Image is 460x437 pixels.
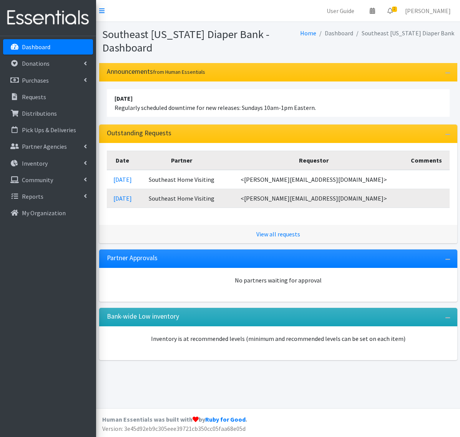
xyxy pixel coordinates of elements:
li: Regularly scheduled downtime for new releases: Sundays 10am-1pm Eastern. [107,89,450,117]
th: Comments [403,151,450,170]
a: Requests [3,89,93,105]
a: Reports [3,189,93,204]
a: Community [3,172,93,188]
a: View all requests [256,230,300,238]
li: Southeast [US_STATE] Diaper Bank [353,28,454,39]
th: Partner [138,151,224,170]
a: [DATE] [113,176,132,183]
th: Date [107,151,139,170]
a: Dashboard [3,39,93,55]
p: Reports [22,193,43,200]
p: Inventory [22,160,48,167]
a: Pick Ups & Deliveries [3,122,93,138]
p: Donations [22,60,50,67]
p: Pick Ups & Deliveries [22,126,76,134]
p: Dashboard [22,43,50,51]
td: <[PERSON_NAME][EMAIL_ADDRESS][DOMAIN_NAME]> [224,170,403,189]
h1: Southeast [US_STATE] Diaper Bank - Dashboard [102,28,276,54]
p: Distributions [22,110,57,117]
li: Dashboard [316,28,353,39]
p: Community [22,176,53,184]
span: 2 [392,7,397,12]
a: My Organization [3,205,93,221]
td: <[PERSON_NAME][EMAIL_ADDRESS][DOMAIN_NAME]> [224,189,403,208]
a: Distributions [3,106,93,121]
h3: Outstanding Requests [107,129,171,137]
a: [PERSON_NAME] [399,3,457,18]
strong: Human Essentials was built with by . [102,415,247,423]
a: Donations [3,56,93,71]
span: Version: 3e45d92eb9c305eee39721cb350cc05faa68e05d [102,425,246,432]
h3: Bank-wide Low inventory [107,312,179,321]
p: My Organization [22,209,66,217]
a: Partner Agencies [3,139,93,154]
h3: Partner Approvals [107,254,158,262]
a: 2 [381,3,399,18]
p: Purchases [22,76,49,84]
td: Southeast Home Visiting [138,170,224,189]
img: HumanEssentials [3,5,93,31]
td: Southeast Home Visiting [138,189,224,208]
h3: Announcements [107,68,205,76]
a: Purchases [3,73,93,88]
strong: [DATE] [115,95,133,102]
a: Ruby for Good [205,415,246,423]
a: Home [300,29,316,37]
a: [DATE] [113,194,132,202]
p: Requests [22,93,46,101]
div: No partners waiting for approval [107,276,450,285]
th: Requestor [224,151,403,170]
p: Partner Agencies [22,143,67,150]
a: User Guide [321,3,360,18]
small: from Human Essentials [153,68,205,75]
a: Inventory [3,156,93,171]
p: Inventory is at recommended levels (minimum and recommended levels can be set on each item) [107,334,450,343]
